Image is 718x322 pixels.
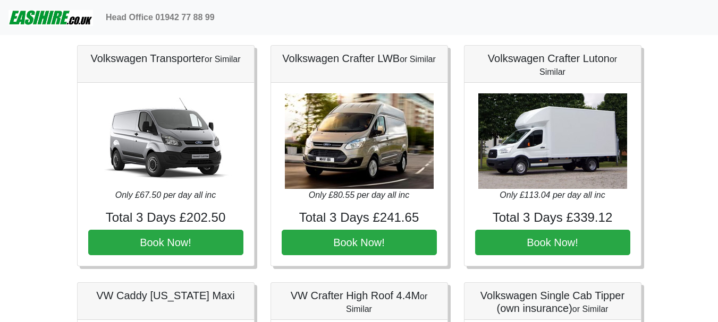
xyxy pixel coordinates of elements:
[346,292,427,314] small: or Similar
[500,190,605,199] i: Only £113.04 per day all inc
[285,93,434,189] img: Volkswagen Crafter LWB
[88,289,243,302] h5: VW Caddy [US_STATE] Maxi
[102,7,219,28] a: Head Office 01942 77 88 99
[475,289,630,315] h5: Volkswagen Single Cab Tipper (own insurance)
[400,55,436,64] small: or Similar
[309,190,409,199] i: Only £80.55 per day all inc
[475,230,630,255] button: Book Now!
[91,93,240,189] img: Volkswagen Transporter
[282,289,437,315] h5: VW Crafter High Roof 4.4M
[282,230,437,255] button: Book Now!
[88,52,243,65] h5: Volkswagen Transporter
[282,210,437,225] h4: Total 3 Days £241.65
[475,210,630,225] h4: Total 3 Days £339.12
[205,55,241,64] small: or Similar
[115,190,216,199] i: Only £67.50 per day all inc
[88,210,243,225] h4: Total 3 Days £202.50
[9,7,93,28] img: easihire_logo_small.png
[282,52,437,65] h5: Volkswagen Crafter LWB
[106,13,215,22] b: Head Office 01942 77 88 99
[475,52,630,77] h5: Volkswagen Crafter Luton
[478,93,627,189] img: Volkswagen Crafter Luton
[88,230,243,255] button: Book Now!
[572,304,609,314] small: or Similar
